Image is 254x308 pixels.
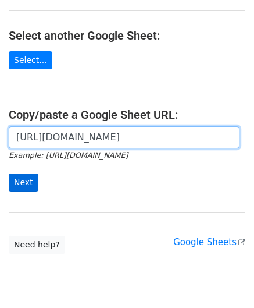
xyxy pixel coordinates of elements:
a: Need help? [9,236,65,254]
h4: Copy/paste a Google Sheet URL: [9,108,245,122]
h4: Select another Google Sheet: [9,29,245,43]
a: Select... [9,51,52,69]
input: Paste your Google Sheet URL here [9,126,239,148]
iframe: Chat Widget [196,252,254,308]
a: Google Sheets [173,237,245,247]
input: Next [9,174,38,192]
small: Example: [URL][DOMAIN_NAME] [9,151,128,160]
